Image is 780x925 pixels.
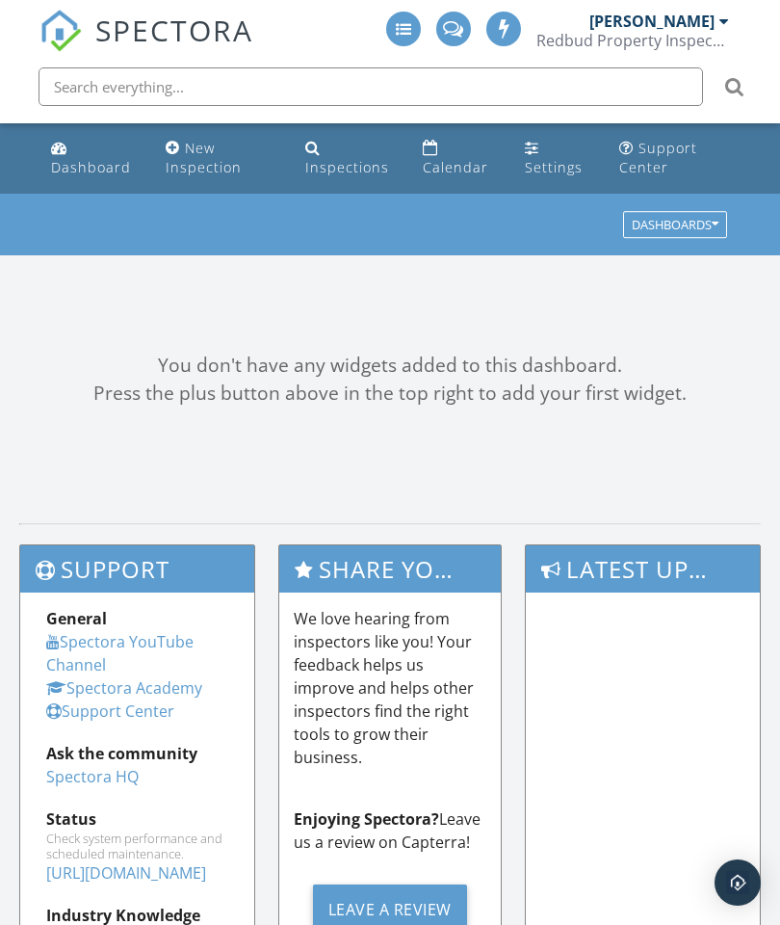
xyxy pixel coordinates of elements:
button: Dashboards [623,212,727,239]
a: Support Center [46,700,174,722]
h3: Latest Updates [526,545,760,593]
img: The Best Home Inspection Software - Spectora [39,10,82,52]
div: Redbud Property Inspections, LLC [536,31,729,50]
strong: Enjoying Spectora? [294,808,439,830]
a: Support Center [611,131,738,186]
div: Support Center [619,139,697,176]
div: Check system performance and scheduled maintenance. [46,831,228,861]
a: [URL][DOMAIN_NAME] [46,862,206,884]
a: Dashboard [43,131,143,186]
a: Inspections [298,131,400,186]
a: SPECTORA [39,26,253,66]
div: Status [46,807,228,831]
span: SPECTORA [95,10,253,50]
div: You don't have any widgets added to this dashboard. [19,352,761,380]
a: Spectora Academy [46,677,202,699]
div: Inspections [305,158,389,176]
a: Spectora HQ [46,766,139,787]
a: Calendar [415,131,502,186]
p: We love hearing from inspectors like you! Your feedback helps us improve and helps other inspecto... [294,607,487,769]
p: Leave us a review on Capterra! [294,807,487,854]
div: Settings [525,158,583,176]
div: New Inspection [166,139,242,176]
input: Search everything... [39,67,703,106]
div: [PERSON_NAME] [589,12,715,31]
strong: General [46,608,107,629]
div: Calendar [423,158,488,176]
div: Ask the community [46,742,228,765]
a: Spectora YouTube Channel [46,631,194,675]
h3: Support [20,545,254,593]
h3: Share Your Spectora Experience [279,545,502,593]
a: New Inspection [158,131,282,186]
div: Press the plus button above in the top right to add your first widget. [19,380,761,408]
div: Dashboards [632,219,718,232]
a: Settings [517,131,596,186]
div: Open Intercom Messenger [715,859,761,906]
div: Dashboard [51,158,131,176]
